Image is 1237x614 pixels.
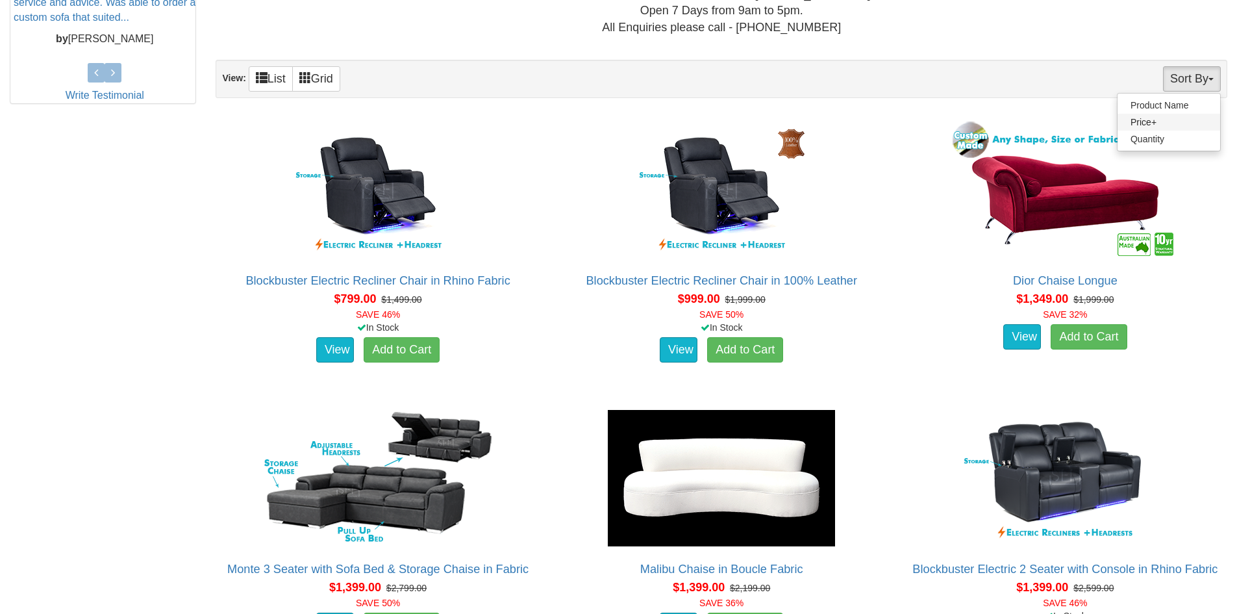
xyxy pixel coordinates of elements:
[1013,274,1118,287] a: Dior Chaise Longue
[1163,66,1221,92] button: Sort By
[912,563,1218,576] a: Blockbuster Electric 2 Seater with Console in Rhino Fabric
[1043,309,1087,320] font: SAVE 32%
[948,118,1182,261] img: Dior Chaise Longue
[678,292,720,305] span: $999.00
[356,309,400,320] font: SAVE 46%
[699,309,743,320] font: SAVE 50%
[699,598,743,608] font: SAVE 36%
[329,581,381,594] span: $1,399.00
[640,563,803,576] a: Malibu Chaise in Boucle Fabric
[1073,294,1114,305] del: $1,999.00
[386,583,427,593] del: $2,799.00
[245,274,510,287] a: Blockbuster Electric Recliner Chair in Rhino Fabric
[381,294,421,305] del: $1,499.00
[66,90,144,101] a: Write Testimonial
[213,321,542,334] div: In Stock
[730,583,770,593] del: $2,199.00
[948,407,1182,550] img: Blockbuster Electric 2 Seater with Console in Rhino Fabric
[1118,114,1220,131] a: Price+
[1118,131,1220,147] a: Quantity
[673,581,725,594] span: $1,399.00
[660,337,697,363] a: View
[1016,581,1068,594] span: $1,399.00
[249,66,293,92] a: List
[14,31,195,46] p: [PERSON_NAME]
[334,292,376,305] span: $799.00
[1051,324,1127,350] a: Add to Cart
[707,337,783,363] a: Add to Cart
[261,407,495,550] img: Monte 3 Seater with Sofa Bed & Storage Chaise in Fabric
[1043,598,1087,608] font: SAVE 46%
[557,321,886,334] div: In Stock
[364,337,440,363] a: Add to Cart
[316,337,354,363] a: View
[605,118,838,261] img: Blockbuster Electric Recliner Chair in 100% Leather
[222,73,245,83] strong: View:
[261,118,495,261] img: Blockbuster Electric Recliner Chair in Rhino Fabric
[1016,292,1068,305] span: $1,349.00
[292,66,340,92] a: Grid
[605,407,838,550] img: Malibu Chaise in Boucle Fabric
[56,32,68,44] b: by
[1003,324,1041,350] a: View
[1118,97,1220,114] a: Product Name
[725,294,766,305] del: $1,999.00
[356,598,400,608] font: SAVE 50%
[227,563,529,576] a: Monte 3 Seater with Sofa Bed & Storage Chaise in Fabric
[586,274,857,287] a: Blockbuster Electric Recliner Chair in 100% Leather
[1073,583,1114,593] del: $2,599.00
